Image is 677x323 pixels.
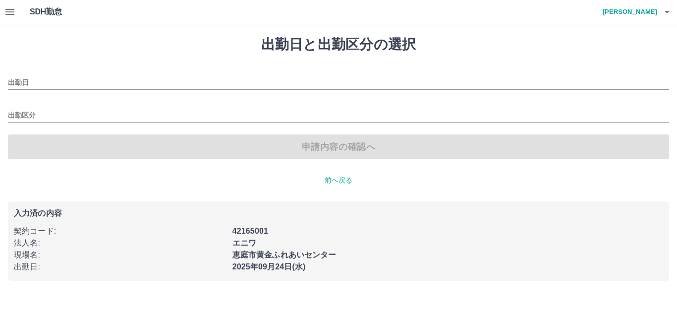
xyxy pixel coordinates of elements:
[14,261,226,273] p: 出勤日 :
[14,249,226,261] p: 現場名 :
[232,262,306,271] b: 2025年09月24日(水)
[8,36,669,53] h1: 出勤日と出勤区分の選択
[14,237,226,249] p: 法人名 :
[232,251,337,259] b: 恵庭市黄金ふれあいセンター
[14,225,226,237] p: 契約コード :
[14,209,663,217] p: 入力済の内容
[232,227,268,235] b: 42165001
[8,175,669,186] p: 前へ戻る
[232,239,256,247] b: エニワ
